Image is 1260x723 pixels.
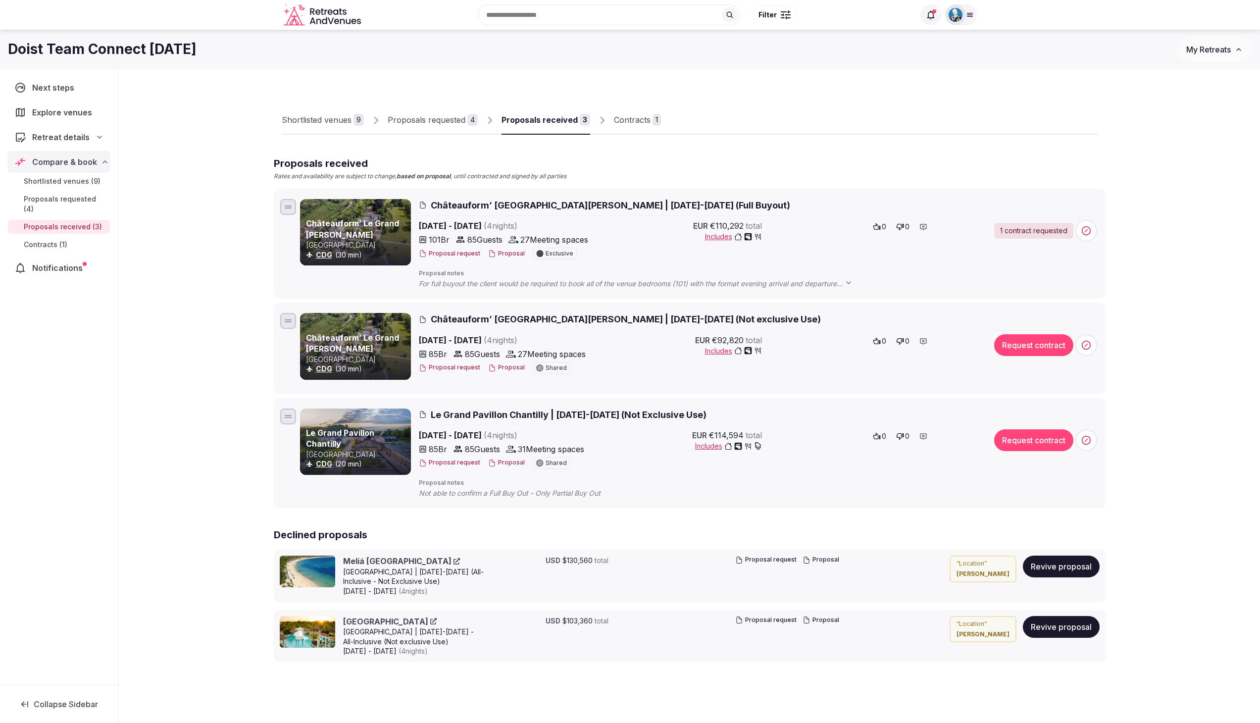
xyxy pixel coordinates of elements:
[419,459,480,467] button: Proposal request
[316,460,332,468] a: CDG
[1023,616,1100,638] button: Revive proposal
[24,194,106,214] span: Proposals requested (4)
[1177,37,1252,62] button: My Retreats
[316,364,332,374] button: CDG
[882,336,886,346] span: 0
[316,251,332,259] a: CDG
[465,348,500,360] span: 85 Guests
[429,348,447,360] span: 85 Br
[431,313,821,325] span: Châteauform’ [GEOGRAPHIC_DATA][PERSON_NAME] | [DATE]-[DATE] (Not exclusive Use)
[431,409,706,421] span: Le Grand Pavillon Chantilly | [DATE]-[DATE] (Not Exclusive Use)
[893,220,912,234] button: 0
[24,176,101,186] span: Shortlisted venues (9)
[306,459,409,469] div: (20 min)
[695,441,762,451] button: Includes
[994,223,1073,239] a: 1 contract requested
[467,114,478,126] div: 4
[735,556,797,564] button: Proposal request
[32,262,87,274] span: Notifications
[34,699,98,709] span: Collapse Sidebar
[693,220,708,232] span: EUR
[316,364,332,373] a: CDG
[8,40,197,59] h1: Doist Team Connect [DATE]
[488,459,525,467] button: Proposal
[614,106,661,135] a: Contracts1
[419,279,862,289] span: For full buyout the client would be required to book all of the venue bedrooms (101) with the for...
[8,77,110,98] a: Next steps
[488,250,525,258] button: Proposal
[8,693,110,715] button: Collapse Sidebar
[870,429,889,443] button: 0
[419,334,593,346] span: [DATE] - [DATE]
[957,630,1009,639] cite: [PERSON_NAME]
[388,114,465,126] div: Proposals requested
[8,192,110,216] a: Proposals requested (4)
[546,616,560,626] span: USD
[343,627,486,646] div: [GEOGRAPHIC_DATA] | [DATE]-[DATE] - All-Inclusive (Not exclusive Use)
[282,114,352,126] div: Shortlisted venues
[746,429,762,441] span: total
[306,250,409,260] div: (30 min)
[353,114,364,126] div: 9
[957,560,1009,568] p: “ Location ”
[518,443,584,455] span: 31 Meeting spaces
[709,429,744,441] span: €114,594
[488,363,525,372] button: Proposal
[419,488,620,498] span: Not able to confirm a Full Buy Out - Only Partial Buy Out
[306,428,374,449] a: Le Grand Pavillon Chantilly
[580,114,590,126] div: 3
[419,363,480,372] button: Proposal request
[467,234,503,246] span: 85 Guests
[546,460,567,466] span: Shared
[274,156,566,170] h2: Proposals received
[546,251,573,257] span: Exclusive
[893,429,912,443] button: 0
[284,4,363,26] svg: Retreats and Venues company logo
[343,586,486,596] span: [DATE] - [DATE]
[803,556,839,564] button: Proposal
[546,365,567,371] span: Shared
[32,131,90,143] span: Retreat details
[306,364,409,374] div: (30 min)
[465,443,500,455] span: 85 Guests
[518,348,586,360] span: 27 Meeting spaces
[692,429,707,441] span: EUR
[306,240,409,250] p: [GEOGRAPHIC_DATA]
[746,334,762,346] span: total
[280,616,335,648] img: Meliá Caribe Beach Resort cover photo
[484,430,517,440] span: ( 4 night s )
[870,334,889,348] button: 0
[343,616,437,627] a: [GEOGRAPHIC_DATA]
[957,570,1009,578] cite: [PERSON_NAME]
[431,199,790,211] span: Châteauform’ [GEOGRAPHIC_DATA][PERSON_NAME] | [DATE]-[DATE] (Full Buyout)
[705,346,762,356] span: Includes
[419,429,593,441] span: [DATE] - [DATE]
[520,234,588,246] span: 27 Meeting spaces
[712,334,744,346] span: €92,820
[316,459,332,469] button: CDG
[282,106,364,135] a: Shortlisted venues9
[803,616,839,624] button: Proposal
[957,620,1009,628] p: “ Location ”
[429,443,447,455] span: 85 Br
[306,450,409,460] p: [GEOGRAPHIC_DATA]
[710,220,744,232] span: €110,292
[994,429,1073,451] button: Request contract
[397,172,451,180] strong: based on proposal
[758,10,777,20] span: Filter
[274,528,1106,542] h2: Declined proposals
[595,556,608,566] span: total
[882,431,886,441] span: 0
[870,220,889,234] button: 0
[705,232,762,242] span: Includes
[306,218,399,239] a: Châteauform’ Le Grand [PERSON_NAME]
[905,222,909,232] span: 0
[343,646,486,656] span: [DATE] - [DATE]
[994,334,1073,356] button: Request contract
[429,234,450,246] span: 101 Br
[949,8,962,22] img: antonball
[32,106,96,118] span: Explore venues
[8,238,110,252] a: Contracts (1)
